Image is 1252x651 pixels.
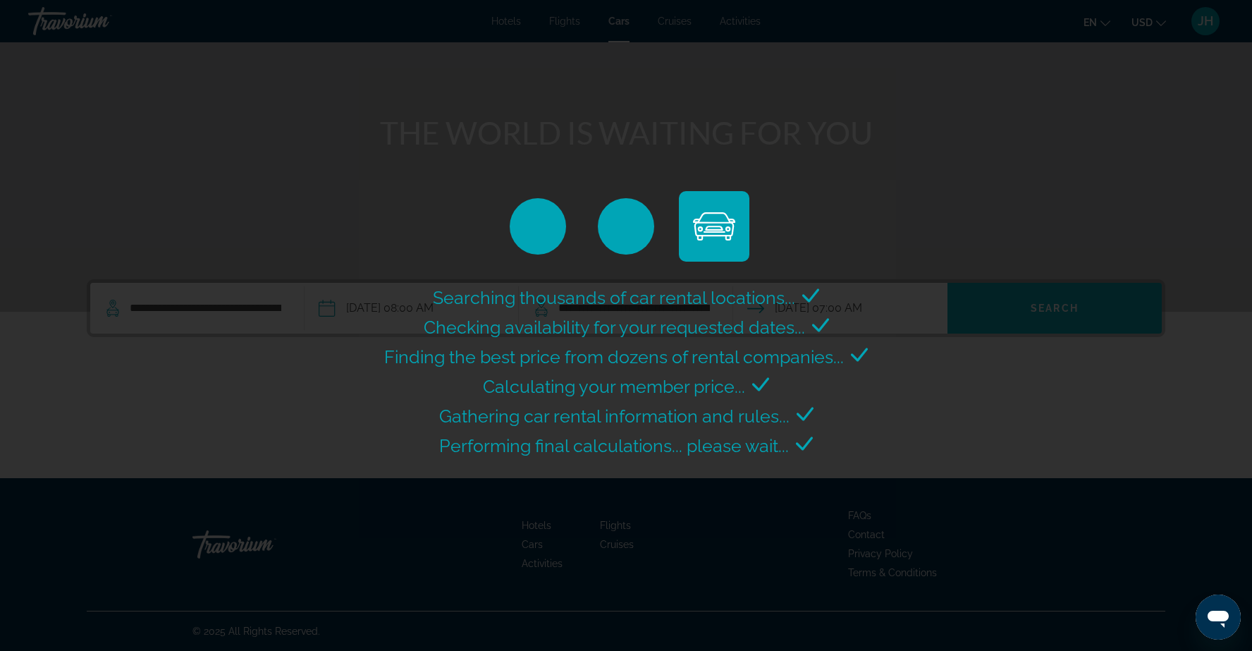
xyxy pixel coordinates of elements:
span: Searching thousands of car rental locations... [433,287,795,308]
span: Checking availability for your requested dates... [424,317,805,338]
span: Finding the best price from dozens of rental companies... [384,346,844,367]
span: Performing final calculations... please wait... [439,435,789,456]
span: Calculating your member price... [483,376,745,397]
iframe: Button to launch messaging window [1196,595,1241,640]
span: Gathering car rental information and rules... [439,406,790,427]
